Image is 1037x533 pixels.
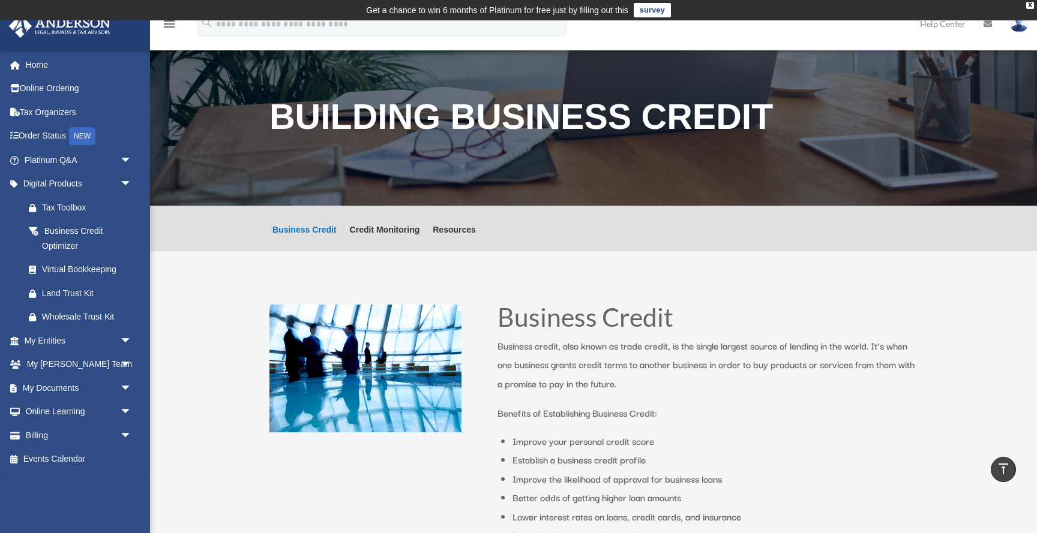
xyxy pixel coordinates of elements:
a: Online Learningarrow_drop_down [8,400,150,424]
a: vertical_align_top [991,457,1016,482]
a: Land Trust Kit [17,281,150,305]
span: arrow_drop_down [120,400,144,424]
a: My [PERSON_NAME] Teamarrow_drop_down [8,353,150,377]
span: arrow_drop_down [120,376,144,400]
div: Virtual Bookkeeping [42,262,135,277]
a: Events Calendar [8,447,150,471]
span: arrow_drop_down [120,423,144,448]
a: Order StatusNEW [8,124,150,149]
a: menu [162,21,176,31]
a: Platinum Q&Aarrow_drop_down [8,148,150,172]
li: Lower interest rates on loans, credit cards, and insurance [512,507,918,526]
a: Business Credit [272,225,337,251]
span: arrow_drop_down [120,172,144,197]
div: Business Credit Optimizer [42,224,129,253]
h1: Business Credit [497,305,918,336]
span: arrow_drop_down [120,353,144,377]
a: Credit Monitoring [350,225,420,251]
a: Tax Toolbox [17,195,150,219]
img: business people talking in office [269,305,461,433]
div: Wholesale Trust Kit [42,309,135,324]
p: Business credit, also known as trade credit, is the single largest source of lending in the world... [497,336,918,404]
a: Online Ordering [8,77,150,101]
a: Resources [433,225,476,251]
a: Home [8,53,150,77]
div: NEW [69,127,95,145]
a: survey [634,3,671,17]
h1: Building Business Credit [269,100,918,141]
span: arrow_drop_down [120,329,144,353]
div: close [1026,2,1034,9]
a: Virtual Bookkeeping [17,258,150,282]
a: Business Credit Optimizer [17,219,144,258]
div: Land Trust Kit [42,286,135,301]
a: My Documentsarrow_drop_down [8,376,150,400]
p: Benefits of Establishing Business Credit: [497,403,918,423]
a: Tax Organizers [8,100,150,124]
a: Billingarrow_drop_down [8,423,150,447]
a: Digital Productsarrow_drop_down [8,172,150,196]
a: Wholesale Trust Kit [17,305,150,329]
a: My Entitiesarrow_drop_down [8,329,150,353]
span: arrow_drop_down [120,148,144,173]
div: Tax Toolbox [42,200,135,215]
i: vertical_align_top [996,462,1011,476]
i: search [200,16,214,29]
li: Improve the likelihood of approval for business loans [512,469,918,489]
img: Anderson Advisors Platinum Portal [5,14,114,38]
div: Get a chance to win 6 months of Platinum for free just by filling out this [366,3,628,17]
img: User Pic [1010,15,1028,32]
li: Better odds of getting higher loan amounts [512,488,918,507]
li: Improve your personal credit score [512,432,918,451]
i: menu [162,17,176,31]
li: Establish a business credit profile [512,450,918,469]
